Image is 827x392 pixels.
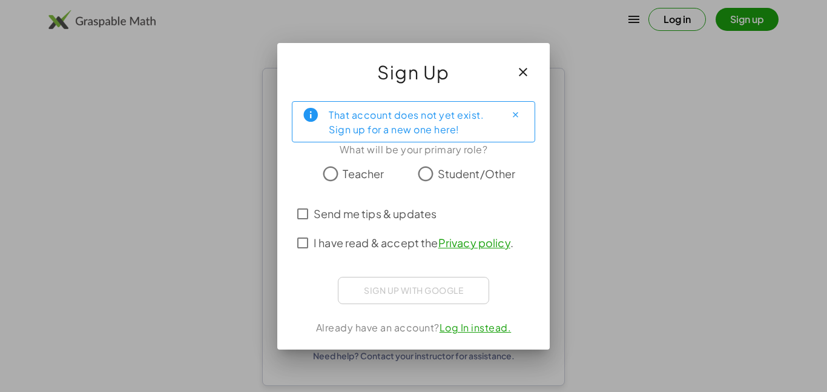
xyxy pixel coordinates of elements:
span: I have read & accept the . [314,234,513,251]
span: Student/Other [438,165,516,182]
div: Already have an account? [292,321,535,335]
span: Sign Up [377,58,450,87]
span: Teacher [343,165,384,182]
button: Close [506,105,525,125]
div: That account does not yet exist. Sign up for a new one here! [329,107,496,137]
a: Log In instead. [440,321,512,334]
span: Send me tips & updates [314,205,437,222]
a: Privacy policy [438,236,510,250]
div: What will be your primary role? [292,142,535,157]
